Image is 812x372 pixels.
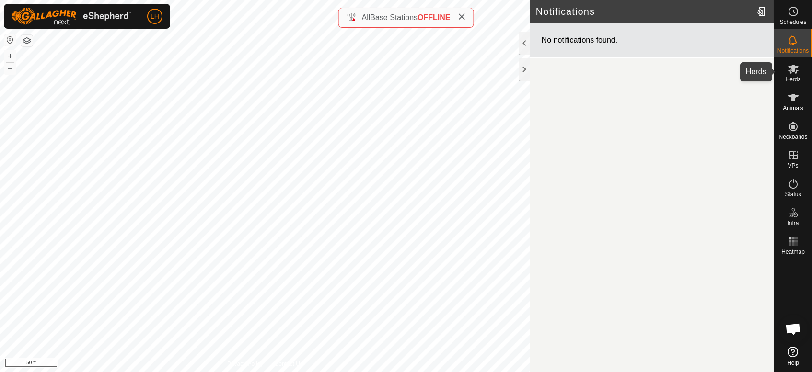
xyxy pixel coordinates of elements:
[275,360,303,368] a: Contact Us
[227,360,263,368] a: Privacy Policy
[362,13,371,22] span: All
[530,23,774,58] div: No notifications found.
[370,13,418,22] span: Base Stations
[778,134,807,140] span: Neckbands
[785,77,800,82] span: Herds
[787,360,799,366] span: Help
[777,48,809,54] span: Notifications
[21,35,33,46] button: Map Layers
[4,34,16,46] button: Reset Map
[788,163,798,169] span: VPs
[4,63,16,74] button: –
[787,220,799,226] span: Infra
[151,11,159,22] span: LH
[783,105,803,111] span: Animals
[781,249,805,255] span: Heatmap
[418,13,450,22] span: OFFLINE
[536,6,753,17] h2: Notifications
[12,8,131,25] img: Gallagher Logo
[779,315,808,343] div: Open chat
[774,343,812,370] a: Help
[785,192,801,197] span: Status
[779,19,806,25] span: Schedules
[4,50,16,62] button: +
